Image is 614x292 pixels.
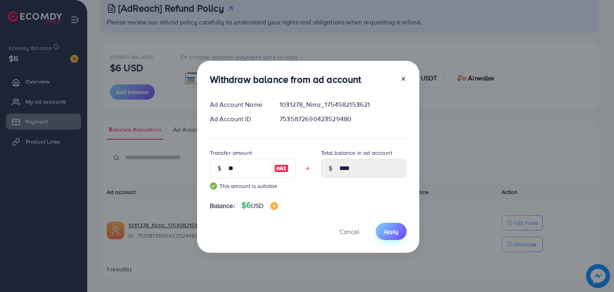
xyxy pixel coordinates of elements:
[273,100,413,109] div: 1031278_Nimz_1754582153621
[210,149,252,157] label: Transfer amount
[203,114,273,124] div: Ad Account ID
[203,100,273,109] div: Ad Account Name
[270,202,278,210] img: image
[210,182,295,190] small: This amount is suitable
[210,201,235,210] span: Balance:
[274,164,289,173] img: image
[273,114,413,124] div: 7535872690423529480
[376,223,407,240] button: Apply
[210,74,361,85] h3: Withdraw balance from ad account
[241,200,278,210] h4: $6
[339,227,359,236] span: Cancel
[210,182,217,190] img: guide
[329,223,369,240] button: Cancel
[321,149,392,157] label: Total balance in ad account
[251,201,263,210] span: USD
[384,228,399,236] span: Apply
